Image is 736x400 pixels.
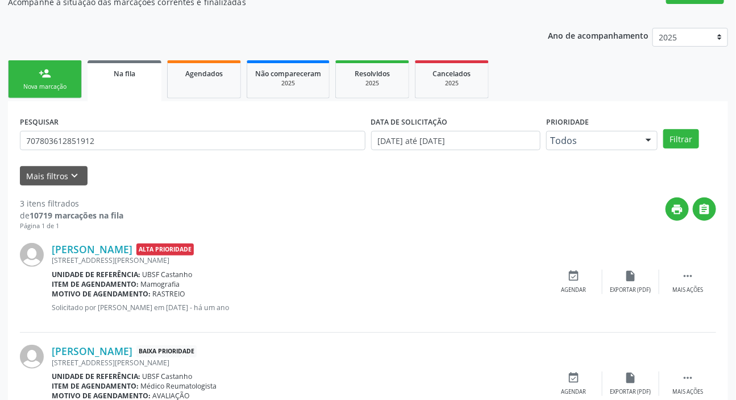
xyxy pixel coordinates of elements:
[355,69,390,79] span: Resolvidos
[20,113,59,131] label: PESQUISAR
[52,345,132,357] a: [PERSON_NAME]
[672,286,703,294] div: Mais ações
[20,197,123,209] div: 3 itens filtrados
[20,243,44,267] img: img
[681,270,694,282] i: 
[666,197,689,221] button: print
[255,79,321,88] div: 2025
[143,372,193,381] span: UBSF Castanho
[30,210,123,221] strong: 10719 marcações na fila
[52,243,132,255] a: [PERSON_NAME]
[344,79,401,88] div: 2025
[136,244,194,255] span: Alta Prioridade
[52,289,151,299] b: Motivo de agendamento:
[52,303,546,312] p: Solicitado por [PERSON_NAME] em [DATE] - há um ano
[141,279,180,289] span: Mamografia
[371,113,448,131] label: DATA DE SOLICITAÇÃO
[548,28,648,42] p: Ano de acompanhamento
[423,79,480,88] div: 2025
[371,131,541,150] input: Selecione um intervalo
[20,209,123,221] div: de
[185,69,223,79] span: Agendados
[20,166,88,186] button: Mais filtroskeyboard_arrow_down
[546,113,589,131] label: Prioridade
[625,270,637,282] i: insert_drive_file
[52,255,546,265] div: [STREET_ADDRESS][PERSON_NAME]
[671,203,684,216] i: print
[698,203,711,216] i: 
[52,381,139,391] b: Item de agendamento:
[663,129,699,149] button: Filtrar
[672,388,703,396] div: Mais ações
[52,279,139,289] b: Item de agendamento:
[562,286,587,294] div: Agendar
[681,372,694,384] i: 
[433,69,471,79] span: Cancelados
[136,345,197,357] span: Baixa Prioridade
[52,372,140,381] b: Unidade de referência:
[20,131,365,150] input: Nome, CNS
[52,358,546,368] div: [STREET_ADDRESS][PERSON_NAME]
[20,345,44,369] img: img
[550,135,634,146] span: Todos
[16,83,73,91] div: Nova marcação
[625,372,637,384] i: insert_drive_file
[114,69,135,79] span: Na fila
[20,221,123,231] div: Página 1 de 1
[693,197,716,221] button: 
[255,69,321,79] span: Não compareceram
[143,270,193,279] span: UBSF Castanho
[568,372,580,384] i: event_available
[52,270,140,279] b: Unidade de referência:
[69,170,81,182] i: keyboard_arrow_down
[562,388,587,396] div: Agendar
[610,286,651,294] div: Exportar (PDF)
[141,381,217,391] span: Médico Reumatologista
[39,67,51,80] div: person_add
[568,270,580,282] i: event_available
[610,388,651,396] div: Exportar (PDF)
[153,289,186,299] span: RASTREIO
